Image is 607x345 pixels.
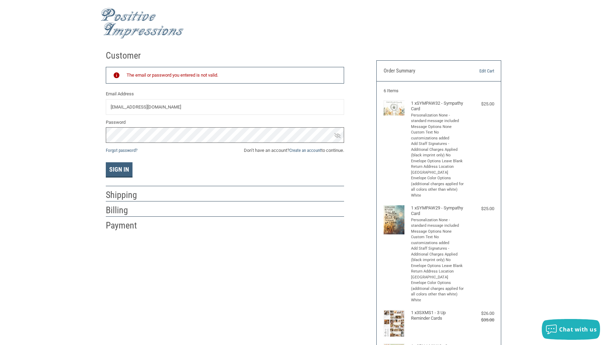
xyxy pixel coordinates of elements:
[411,130,465,141] li: Custom Text No customizations added
[459,68,494,75] a: Edit Cart
[559,326,597,333] span: Chat with us
[101,8,184,39] img: Positive Impressions
[411,158,465,164] li: Envelope Options Leave Blank
[411,141,465,158] li: Add Staff Signatures - Additional Charges Applied (black imprint only) No
[106,119,344,126] label: Password
[106,220,146,231] h2: Payment
[411,263,465,269] li: Envelope Options Leave Blank
[106,148,137,153] a: Forgot password?
[411,205,465,217] h4: 1 x SYMPAW29 - Sympathy Card
[411,101,465,112] h4: 1 x SYMPAW32 - Sympathy Card
[411,164,465,175] li: Return Address Location [GEOGRAPHIC_DATA]
[411,124,465,130] li: Message Options None
[411,113,465,124] li: Personalization None - standard message included
[467,310,494,317] div: $26.00
[411,217,465,229] li: Personalization None - standard message included
[411,175,465,198] li: Envelope Color Options (additional charges applied for all colors other than white) White
[106,50,146,61] h2: Customer
[289,148,321,153] a: Create an account
[467,317,494,324] div: $35.00
[411,310,465,321] h4: 1 x 3SXMS1 - 3 Up Reminder Cards
[106,90,344,97] label: Email Address
[244,147,344,154] span: Don’t have an account? to continue.
[467,205,494,212] div: $25.00
[411,246,465,263] li: Add Staff Signatures - Additional Charges Applied (black imprint only) No
[127,72,337,79] div: The email or password you entered is not valid.
[411,234,465,246] li: Custom Text No customizations added
[467,101,494,107] div: $25.00
[106,189,146,201] h2: Shipping
[411,229,465,235] li: Message Options None
[384,88,494,94] h3: 6 Items
[411,280,465,303] li: Envelope Color Options (additional charges applied for all colors other than white) White
[106,162,132,178] button: Sign In
[384,68,459,75] h3: Order Summary
[411,269,465,280] li: Return Address Location [GEOGRAPHIC_DATA]
[542,319,600,340] button: Chat with us
[106,205,146,216] h2: Billing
